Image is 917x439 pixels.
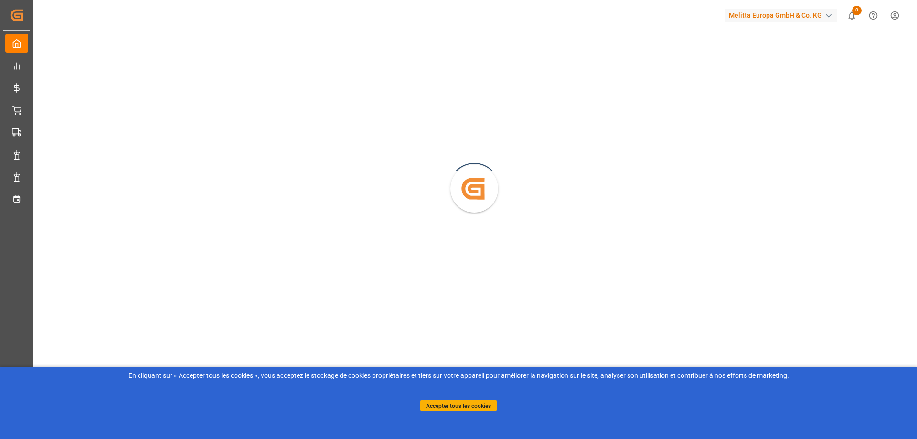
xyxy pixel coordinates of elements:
[128,372,789,379] font: En cliquant sur « Accepter tous les cookies », vous acceptez le stockage de cookies propriétaires...
[863,5,884,26] button: Centre d'aide
[420,400,497,411] button: Accepter tous les cookies
[426,402,491,409] font: Accepter tous les cookies
[841,5,863,26] button: afficher 0 nouvelles notifications
[729,11,822,19] font: Melitta Europa GmbH & Co. KG
[855,7,858,13] font: 0
[725,6,841,24] button: Melitta Europa GmbH & Co. KG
